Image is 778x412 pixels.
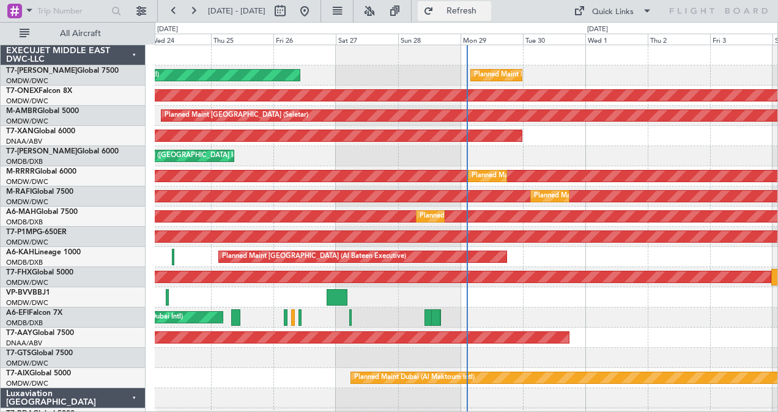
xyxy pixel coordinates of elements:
[6,97,48,106] a: OMDW/DWC
[6,359,48,368] a: OMDW/DWC
[6,370,29,377] span: T7-AIX
[6,289,32,296] span: VP-BVV
[354,369,475,387] div: Planned Maint Dubai (Al Maktoum Intl)
[6,148,77,155] span: T7-[PERSON_NAME]
[32,29,129,38] span: All Aircraft
[6,350,73,357] a: T7-GTSGlobal 7500
[6,168,76,175] a: M-RRRRGlobal 6000
[6,289,50,296] a: VP-BVVBBJ1
[418,1,491,21] button: Refresh
[336,34,398,45] div: Sat 27
[6,157,43,166] a: OMDB/DXB
[6,67,77,75] span: T7-[PERSON_NAME]
[211,34,273,45] div: Thu 25
[6,148,119,155] a: T7-[PERSON_NAME]Global 6000
[273,34,336,45] div: Fri 26
[6,87,72,95] a: T7-ONEXFalcon 8X
[208,6,265,17] span: [DATE] - [DATE]
[6,177,48,186] a: OMDW/DWC
[6,298,48,307] a: OMDW/DWC
[37,2,108,20] input: Trip Number
[6,269,73,276] a: T7-FHXGlobal 5000
[6,76,48,86] a: OMDW/DWC
[6,329,32,337] span: T7-AAY
[6,137,42,146] a: DNAA/ABV
[6,168,35,175] span: M-RRRR
[6,108,79,115] a: M-AMBRGlobal 5000
[398,34,461,45] div: Sun 28
[6,108,37,115] span: M-AMBR
[6,229,67,236] a: T7-P1MPG-650ER
[6,128,75,135] a: T7-XANGlobal 6000
[523,34,585,45] div: Tue 30
[436,7,487,15] span: Refresh
[6,188,32,196] span: M-RAFI
[6,208,36,216] span: A6-MAH
[6,269,32,276] span: T7-FHX
[6,329,74,337] a: T7-AAYGlobal 7500
[6,309,62,317] a: A6-EFIFalcon 7X
[6,128,34,135] span: T7-XAN
[6,218,43,227] a: OMDB/DXB
[6,87,39,95] span: T7-ONEX
[420,207,624,226] div: Planned Maint [GEOGRAPHIC_DATA] ([GEOGRAPHIC_DATA] Intl)
[6,370,71,377] a: T7-AIXGlobal 5000
[585,34,648,45] div: Wed 1
[710,34,772,45] div: Fri 3
[6,249,81,256] a: A6-KAHLineage 1000
[6,278,48,287] a: OMDW/DWC
[6,229,37,236] span: T7-P1MP
[6,379,48,388] a: OMDW/DWC
[534,187,654,205] div: Planned Maint Dubai (Al Maktoum Intl)
[6,67,119,75] a: T7-[PERSON_NAME]Global 7500
[149,34,211,45] div: Wed 24
[6,188,73,196] a: M-RAFIGlobal 7500
[6,350,31,357] span: T7-GTS
[157,24,178,35] div: [DATE]
[461,34,523,45] div: Mon 29
[6,339,42,348] a: DNAA/ABV
[6,318,43,328] a: OMDB/DXB
[587,24,608,35] div: [DATE]
[474,66,595,84] div: Planned Maint Dubai (Al Maktoum Intl)
[6,309,29,317] span: A6-EFI
[6,249,34,256] span: A6-KAH
[6,208,78,216] a: A6-MAHGlobal 7500
[472,167,592,185] div: Planned Maint Dubai (Al Maktoum Intl)
[592,6,634,18] div: Quick Links
[6,197,48,207] a: OMDW/DWC
[165,106,308,125] div: Planned Maint [GEOGRAPHIC_DATA] (Seletar)
[222,248,406,266] div: Planned Maint [GEOGRAPHIC_DATA] (Al Bateen Executive)
[6,258,43,267] a: OMDB/DXB
[568,1,658,21] button: Quick Links
[648,34,710,45] div: Thu 2
[6,238,48,247] a: OMDW/DWC
[6,117,48,126] a: OMDW/DWC
[13,24,133,43] button: All Aircraft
